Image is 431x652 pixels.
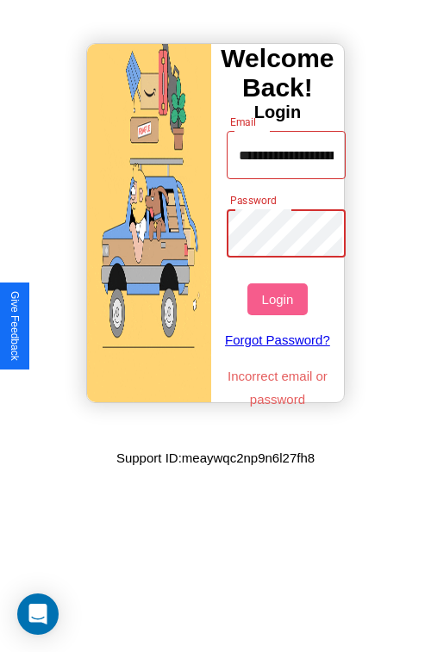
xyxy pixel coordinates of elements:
[230,115,257,129] label: Email
[87,44,211,402] img: gif
[211,44,344,102] h3: Welcome Back!
[218,315,338,364] a: Forgot Password?
[247,283,307,315] button: Login
[17,593,59,635] div: Open Intercom Messenger
[116,446,315,469] p: Support ID: meaywqc2np9n6l27fh8
[218,364,338,411] p: Incorrect email or password
[230,193,276,208] label: Password
[9,291,21,361] div: Give Feedback
[211,102,344,122] h4: Login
